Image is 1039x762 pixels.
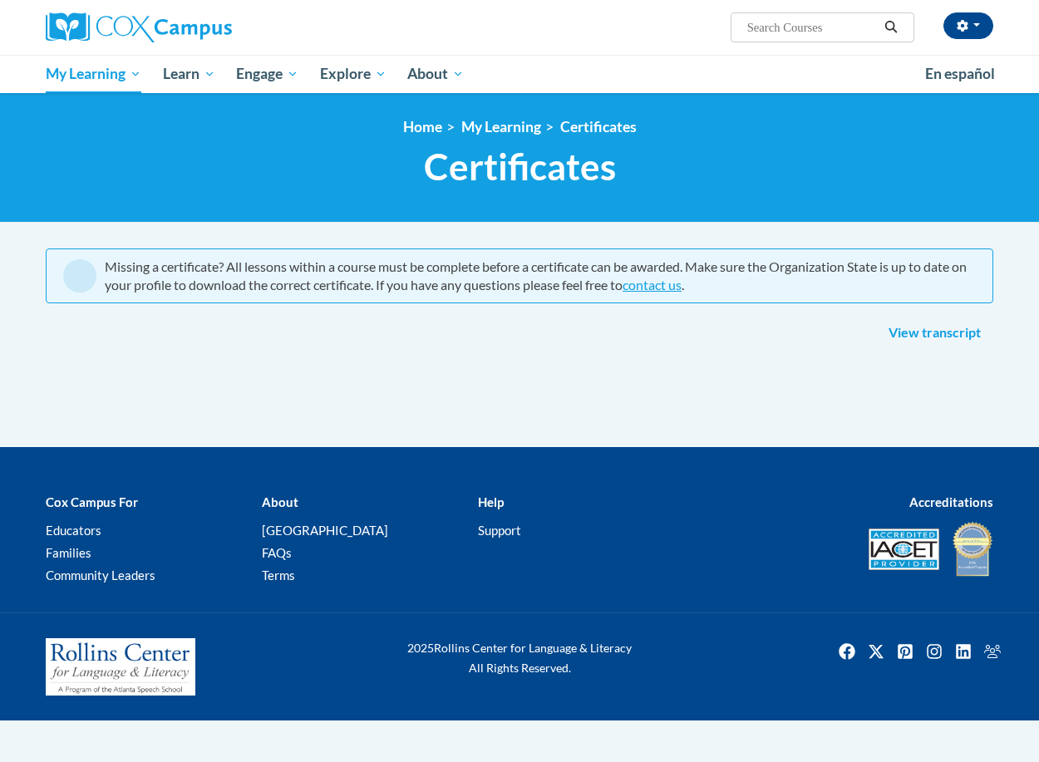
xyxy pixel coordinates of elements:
[357,638,682,678] div: Rollins Center for Language & Literacy All Rights Reserved.
[979,638,1006,665] a: Facebook Group
[869,528,939,570] img: Accredited IACET® Provider
[921,638,948,665] img: Instagram icon
[407,64,464,84] span: About
[892,638,918,665] a: Pinterest
[46,523,101,538] a: Educators
[262,494,298,509] b: About
[478,523,521,538] a: Support
[424,145,616,189] span: Certificates
[892,638,918,665] img: Pinterest icon
[863,638,889,665] a: Twitter
[950,638,977,665] a: Linkedin
[461,118,541,135] a: My Learning
[979,638,1006,665] img: Facebook group icon
[262,523,388,538] a: [GEOGRAPHIC_DATA]
[876,320,993,347] a: View transcript
[952,520,993,578] img: IDA® Accredited
[834,638,860,665] img: Facebook icon
[309,55,397,93] a: Explore
[46,568,155,583] a: Community Leaders
[46,12,232,42] img: Cox Campus
[46,494,138,509] b: Cox Campus For
[152,55,226,93] a: Learn
[407,641,434,655] span: 2025
[879,17,904,37] button: Search
[262,568,295,583] a: Terms
[35,55,152,93] a: My Learning
[863,638,889,665] img: Twitter icon
[914,57,1006,91] a: En español
[950,638,977,665] img: LinkedIn icon
[236,64,298,84] span: Engage
[909,494,993,509] b: Accreditations
[921,638,948,665] a: Instagram
[943,12,993,39] button: Account Settings
[834,638,860,665] a: Facebook
[623,277,682,293] a: contact us
[262,545,292,560] a: FAQs
[46,64,141,84] span: My Learning
[320,64,387,84] span: Explore
[403,118,442,135] a: Home
[560,118,637,135] a: Certificates
[925,65,995,82] span: En español
[478,494,504,509] b: Help
[46,545,91,560] a: Families
[33,55,1006,93] div: Main menu
[46,638,195,696] img: Rollins Center for Language & Literacy - A Program of the Atlanta Speech School
[397,55,475,93] a: About
[163,64,215,84] span: Learn
[746,17,879,37] input: Search Courses
[225,55,309,93] a: Engage
[46,12,345,42] a: Cox Campus
[105,258,976,294] div: Missing a certificate? All lessons within a course must be complete before a certificate can be a...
